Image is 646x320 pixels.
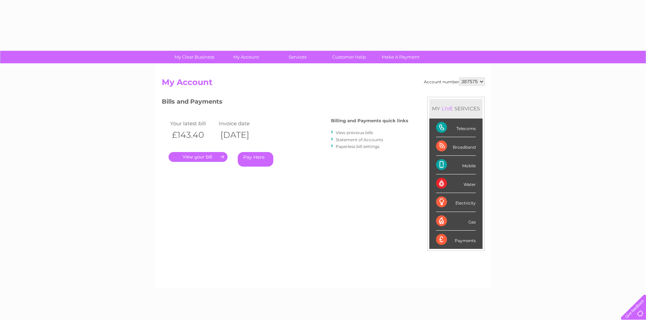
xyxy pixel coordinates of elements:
div: Broadband [436,137,476,156]
a: Paperless bill settings [336,144,379,149]
a: Customer Help [321,51,377,63]
div: LIVE [440,105,454,112]
h3: Bills and Payments [162,97,408,109]
th: £143.40 [169,128,217,142]
a: . [169,152,228,162]
a: Services [270,51,326,63]
div: Water [436,174,476,193]
td: Invoice date [217,119,266,128]
div: MY SERVICES [429,99,483,118]
div: Mobile [436,156,476,174]
div: Electricity [436,193,476,212]
div: Gas [436,212,476,231]
a: Statement of Accounts [336,137,383,142]
a: My Clear Business [167,51,222,63]
a: View previous bills [336,130,373,135]
div: Account number [424,78,485,86]
h2: My Account [162,78,485,90]
a: Pay Here [238,152,273,167]
td: Your latest bill [169,119,217,128]
div: Telecoms [436,119,476,137]
th: [DATE] [217,128,266,142]
a: My Account [218,51,274,63]
h4: Billing and Payments quick links [331,118,408,123]
a: Make A Payment [373,51,429,63]
div: Payments [436,231,476,249]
